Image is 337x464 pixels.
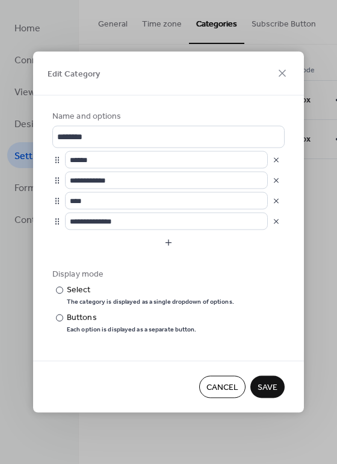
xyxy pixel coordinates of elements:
div: Each option is displayed as a separate button. [67,325,197,334]
div: The category is displayed as a single dropdown of options. [67,298,234,306]
span: Edit Category [48,68,100,81]
div: Buttons [67,312,194,324]
span: Save [258,381,277,394]
div: Select [67,284,232,296]
div: Display mode [52,268,282,281]
button: Cancel [199,376,246,398]
div: Name and options [52,110,282,123]
span: Cancel [206,381,238,394]
button: Save [250,376,285,398]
